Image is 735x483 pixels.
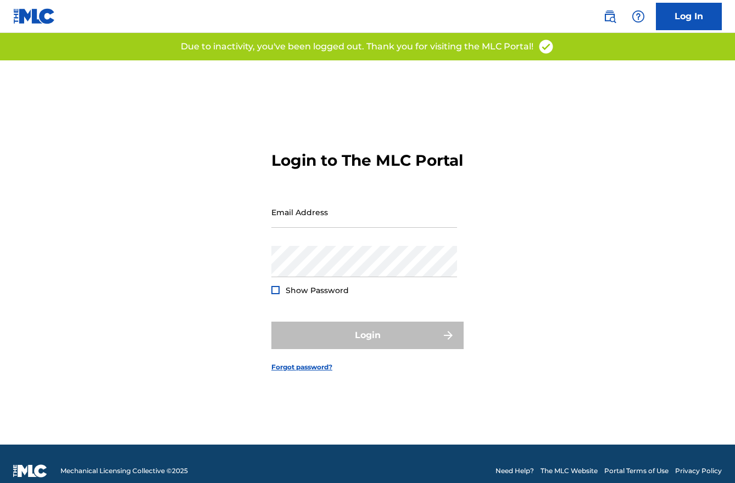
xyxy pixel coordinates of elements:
a: Privacy Policy [675,466,722,476]
span: Mechanical Licensing Collective © 2025 [60,466,188,476]
span: Show Password [286,285,349,295]
div: Help [627,5,649,27]
a: The MLC Website [541,466,598,476]
h3: Login to The MLC Portal [271,151,463,170]
img: logo [13,464,47,478]
img: help [632,10,645,23]
a: Log In [656,3,722,30]
img: access [538,38,554,55]
img: MLC Logo [13,8,55,24]
a: Need Help? [495,466,534,476]
a: Forgot password? [271,362,332,372]
a: Public Search [599,5,621,27]
a: Portal Terms of Use [604,466,669,476]
p: Due to inactivity, you've been logged out. Thank you for visiting the MLC Portal! [181,40,533,53]
img: search [603,10,616,23]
